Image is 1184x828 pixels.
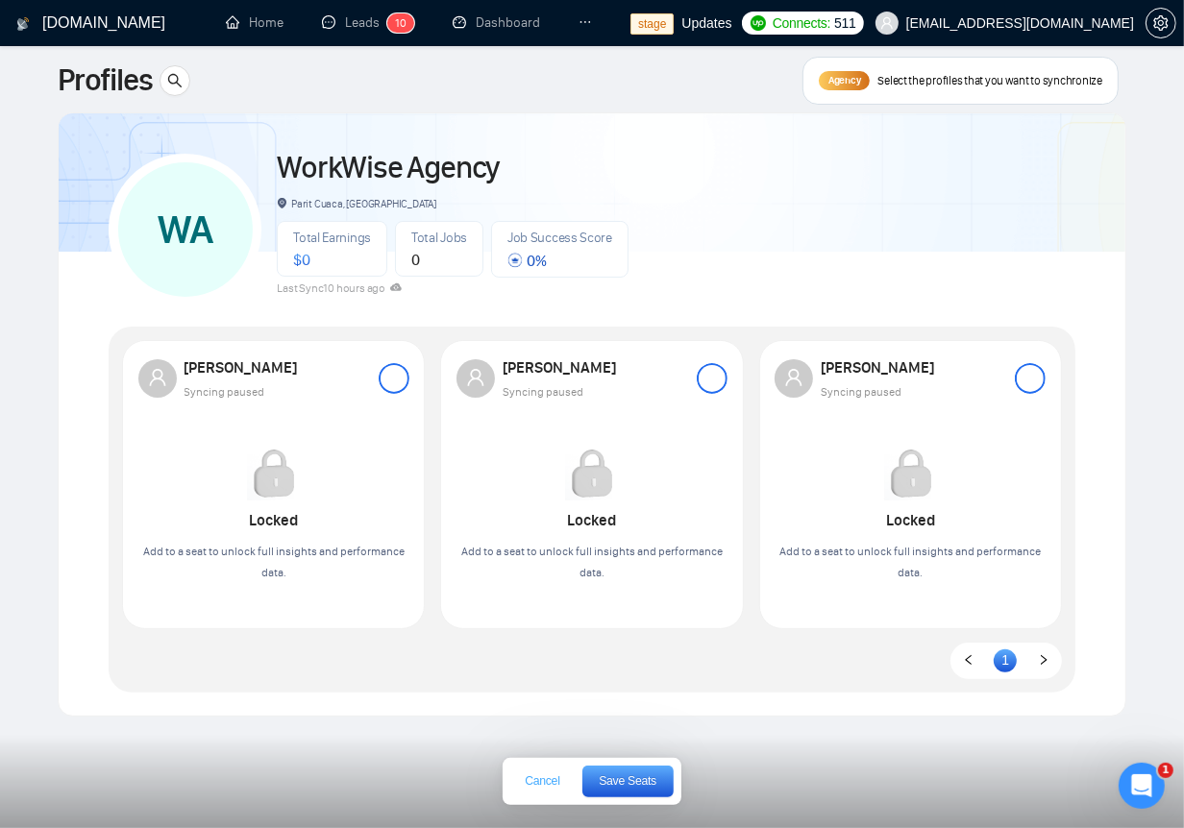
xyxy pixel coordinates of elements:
iframe: Intercom live chat [1119,763,1165,809]
sup: 10 [387,13,414,33]
strong: Locked [249,511,298,529]
button: right [1032,649,1055,672]
span: right [1038,654,1049,666]
span: 0 [411,251,420,269]
span: Job Success Score [507,230,612,246]
span: $ 0 [293,251,309,269]
span: Connects: [773,12,830,34]
span: Syncing paused [821,383,901,402]
span: Save Seats [599,775,656,787]
span: Profiles [58,58,152,104]
strong: Locked [886,511,935,529]
a: 1 [994,649,1017,670]
strong: [PERSON_NAME] [185,358,304,377]
span: Add to a seat to unlock full insights and performance data. [143,545,405,579]
button: left [957,649,980,672]
span: Add to a seat to unlock full insights and performance data. [461,545,723,579]
button: search [160,65,190,96]
img: logo [16,9,30,39]
img: Locked [565,447,619,500]
button: Cancel [510,767,574,797]
span: ellipsis [579,15,592,29]
span: 1 [395,16,400,30]
span: Updates [681,15,731,31]
span: Cancel [525,775,559,787]
span: environment [277,198,287,208]
strong: [PERSON_NAME] [503,358,622,377]
span: Total Jobs [411,230,467,246]
li: Next Page [1032,649,1055,672]
span: Last Sync 10 hours ago [277,281,401,295]
span: setting [1147,15,1175,31]
button: setting [1146,8,1176,38]
span: Parit Cuaca, [GEOGRAPHIC_DATA] [277,197,436,210]
span: left [963,654,974,666]
span: user [880,16,894,30]
span: Add to a seat to unlock full insights and performance data. [779,545,1041,579]
span: search [160,73,189,88]
img: upwork-logo.png [751,15,766,31]
span: user [784,368,803,387]
strong: [PERSON_NAME] [821,358,940,377]
span: stage [630,13,674,35]
a: dashboardDashboard [453,14,540,31]
button: Save Seats [582,766,674,797]
span: 0 % [507,252,546,270]
span: user [148,368,167,387]
li: Previous Page [957,649,980,672]
a: homeHome [226,14,284,31]
span: user [466,368,485,387]
span: 1 [1158,763,1173,778]
a: setting [1146,15,1176,31]
img: Locked [247,447,301,500]
span: Agency [828,74,860,86]
span: Syncing paused [185,383,265,402]
strong: Locked [567,511,616,529]
span: Total Earnings [293,230,371,246]
img: Locked [884,447,938,500]
span: 511 [834,12,855,34]
span: 0 [400,16,407,30]
li: 1 [994,649,1017,672]
a: WorkWise Agency [277,149,499,186]
a: messageLeads10 [322,14,414,31]
span: Syncing paused [503,383,583,402]
span: Select the profiles that you want to synchronize [877,73,1102,88]
div: WA [118,162,253,297]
